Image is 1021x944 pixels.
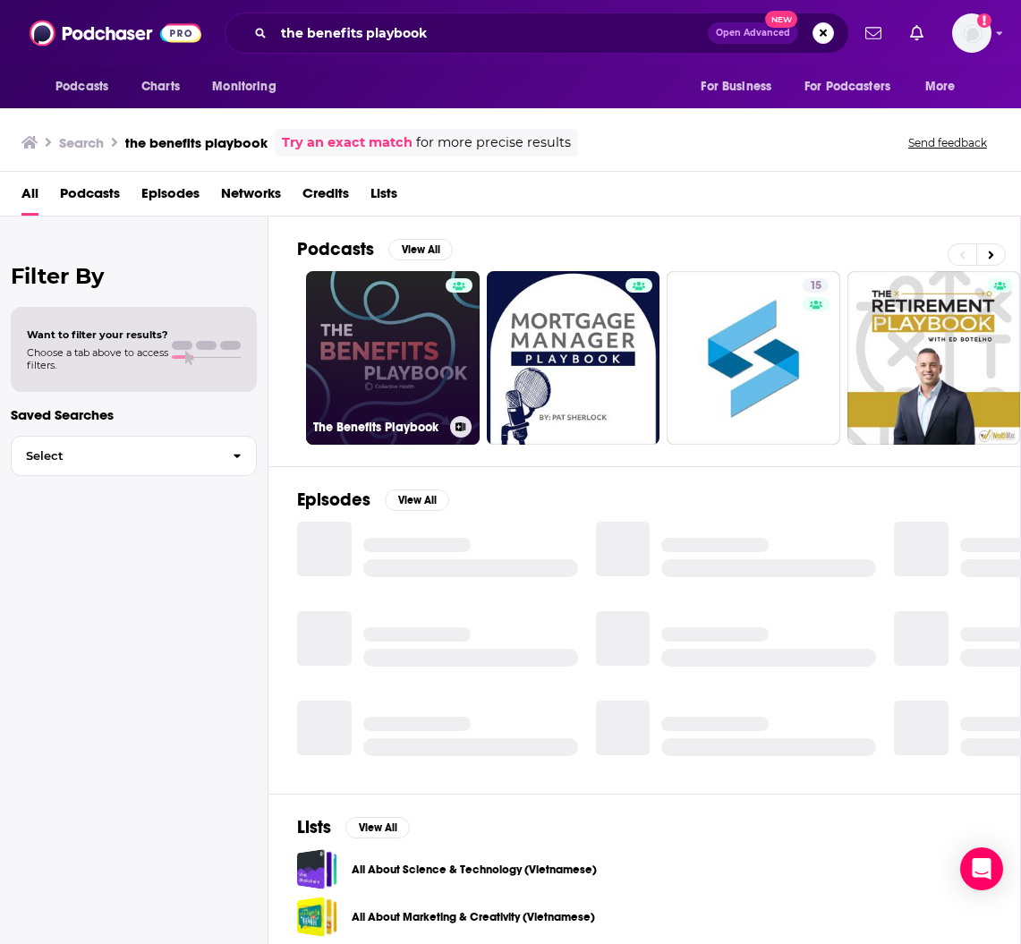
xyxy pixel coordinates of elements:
[765,11,797,28] span: New
[12,450,218,462] span: Select
[352,860,597,880] a: All About Science & Technology (Vietnamese)
[952,13,991,53] span: Logged in as sashagoldin
[60,179,120,216] a: Podcasts
[27,328,168,341] span: Want to filter your results?
[925,74,956,99] span: More
[667,271,840,445] a: 15
[804,74,890,99] span: For Podcasters
[11,263,257,289] h2: Filter By
[345,817,410,838] button: View All
[297,489,449,511] a: EpisodesView All
[27,346,168,371] span: Choose a tab above to access filters.
[297,816,410,838] a: ListsView All
[274,19,708,47] input: Search podcasts, credits, & more...
[688,70,794,104] button: open menu
[141,74,180,99] span: Charts
[297,238,374,260] h2: Podcasts
[11,406,257,423] p: Saved Searches
[30,16,201,50] img: Podchaser - Follow, Share and Rate Podcasts
[297,849,337,889] a: All About Science & Technology (Vietnamese)
[708,22,798,44] button: Open AdvancedNew
[370,179,397,216] a: Lists
[125,134,268,151] h3: the benefits playbook
[225,13,849,54] div: Search podcasts, credits, & more...
[716,29,790,38] span: Open Advanced
[793,70,916,104] button: open menu
[903,135,992,150] button: Send feedback
[200,70,299,104] button: open menu
[302,179,349,216] a: Credits
[960,847,1003,890] div: Open Intercom Messenger
[297,238,453,260] a: PodcastsView All
[416,132,571,153] span: for more precise results
[55,74,108,99] span: Podcasts
[130,70,191,104] a: Charts
[977,13,991,28] svg: Add a profile image
[388,239,453,260] button: View All
[306,271,480,445] a: The Benefits Playbook
[141,179,200,216] a: Episodes
[952,13,991,53] img: User Profile
[21,179,38,216] a: All
[212,74,276,99] span: Monitoring
[313,420,443,435] h3: The Benefits Playbook
[352,907,595,927] a: All About Marketing & Creativity (Vietnamese)
[11,436,257,476] button: Select
[858,18,889,48] a: Show notifications dropdown
[810,277,821,295] span: 15
[701,74,771,99] span: For Business
[59,134,104,151] h3: Search
[952,13,991,53] button: Show profile menu
[282,132,413,153] a: Try an exact match
[297,897,337,937] a: All About Marketing & Creativity (Vietnamese)
[913,70,978,104] button: open menu
[221,179,281,216] a: Networks
[903,18,931,48] a: Show notifications dropdown
[297,816,331,838] h2: Lists
[43,70,132,104] button: open menu
[385,489,449,511] button: View All
[803,278,829,293] a: 15
[297,489,370,511] h2: Episodes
